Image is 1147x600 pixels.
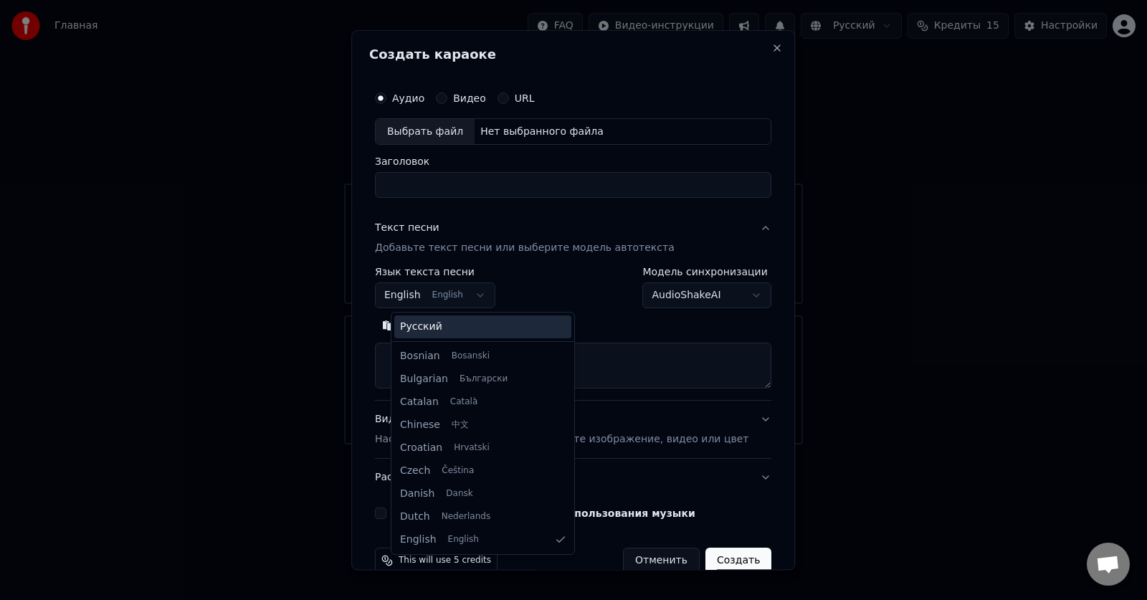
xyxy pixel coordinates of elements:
[400,533,437,547] span: English
[454,442,490,454] span: Hrvatski
[400,418,440,432] span: Chinese
[400,372,448,386] span: Bulgarian
[460,373,508,385] span: Български
[452,419,469,431] span: 中文
[400,464,430,478] span: Czech
[400,441,442,455] span: Croatian
[452,351,490,362] span: Bosanski
[446,488,472,500] span: Dansk
[442,511,490,523] span: Nederlands
[442,465,474,477] span: Čeština
[448,534,479,546] span: English
[400,510,430,524] span: Dutch
[400,487,434,501] span: Danish
[400,320,442,334] span: Русский
[400,395,439,409] span: Catalan
[450,396,477,408] span: Català
[400,349,440,363] span: Bosnian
